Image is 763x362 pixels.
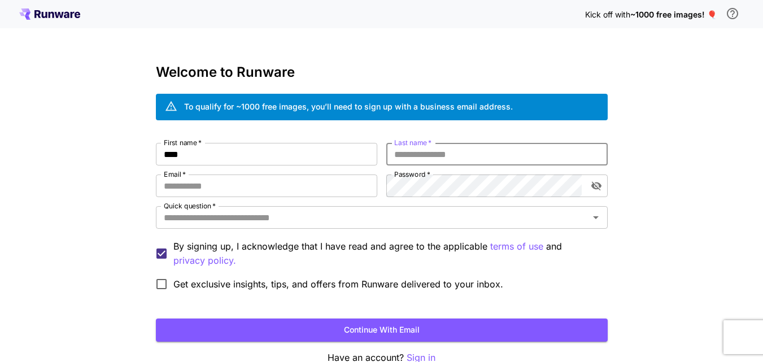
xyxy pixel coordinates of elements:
button: In order to qualify for free credit, you need to sign up with a business email address and click ... [721,2,744,25]
p: terms of use [490,239,543,254]
button: Continue with email [156,319,608,342]
button: toggle password visibility [586,176,607,196]
label: Quick question [164,201,216,211]
button: Open [588,210,604,225]
h3: Welcome to Runware [156,64,608,80]
span: Kick off with [585,10,630,19]
label: Email [164,169,186,179]
span: Get exclusive insights, tips, and offers from Runware delivered to your inbox. [173,277,503,291]
label: First name [164,138,202,147]
p: By signing up, I acknowledge that I have read and agree to the applicable and [173,239,599,268]
div: To qualify for ~1000 free images, you’ll need to sign up with a business email address. [184,101,513,112]
p: privacy policy. [173,254,236,268]
button: By signing up, I acknowledge that I have read and agree to the applicable and privacy policy. [490,239,543,254]
label: Password [394,169,430,179]
label: Last name [394,138,431,147]
span: ~1000 free images! 🎈 [630,10,717,19]
button: By signing up, I acknowledge that I have read and agree to the applicable terms of use and [173,254,236,268]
